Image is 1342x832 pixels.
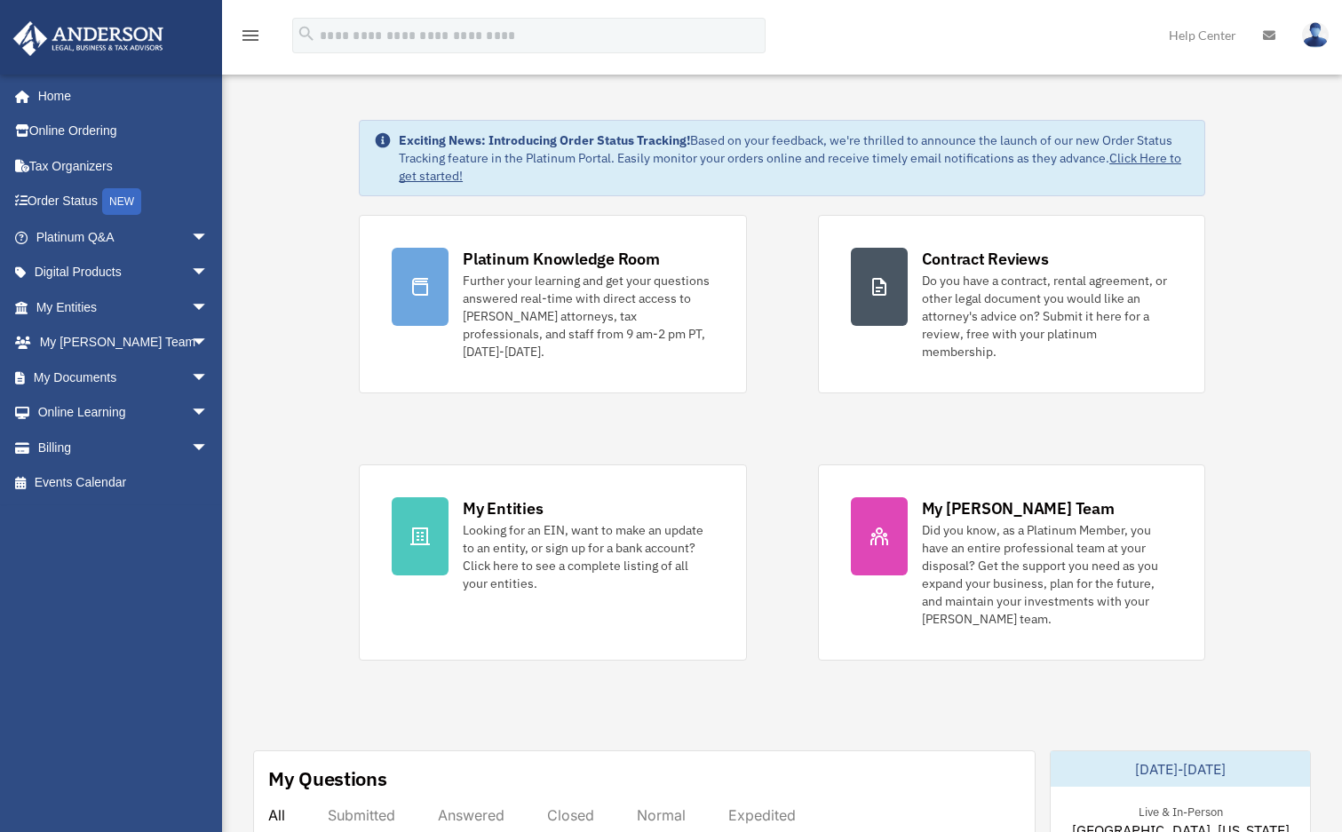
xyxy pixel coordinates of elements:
[399,131,1190,185] div: Based on your feedback, we're thrilled to announce the launch of our new Order Status Tracking fe...
[1124,801,1237,820] div: Live & In-Person
[8,21,169,56] img: Anderson Advisors Platinum Portal
[191,325,226,361] span: arrow_drop_down
[191,289,226,326] span: arrow_drop_down
[463,248,660,270] div: Platinum Knowledge Room
[922,272,1172,361] div: Do you have a contract, rental agreement, or other legal document you would like an attorney's ad...
[191,219,226,256] span: arrow_drop_down
[240,31,261,46] a: menu
[1302,22,1329,48] img: User Pic
[922,497,1115,519] div: My [PERSON_NAME] Team
[191,430,226,466] span: arrow_drop_down
[12,289,235,325] a: My Entitiesarrow_drop_down
[463,521,713,592] div: Looking for an EIN, want to make an update to an entity, or sign up for a bank account? Click her...
[268,765,387,792] div: My Questions
[1051,751,1310,787] div: [DATE]-[DATE]
[12,78,226,114] a: Home
[268,806,285,824] div: All
[438,806,504,824] div: Answered
[12,465,235,501] a: Events Calendar
[102,188,141,215] div: NEW
[12,148,235,184] a: Tax Organizers
[818,215,1205,393] a: Contract Reviews Do you have a contract, rental agreement, or other legal document you would like...
[191,395,226,432] span: arrow_drop_down
[399,150,1181,184] a: Click Here to get started!
[12,219,235,255] a: Platinum Q&Aarrow_drop_down
[328,806,395,824] div: Submitted
[191,360,226,396] span: arrow_drop_down
[12,430,235,465] a: Billingarrow_drop_down
[463,497,543,519] div: My Entities
[191,255,226,291] span: arrow_drop_down
[12,395,235,431] a: Online Learningarrow_drop_down
[463,272,713,361] div: Further your learning and get your questions answered real-time with direct access to [PERSON_NAM...
[637,806,686,824] div: Normal
[12,114,235,149] a: Online Ordering
[12,360,235,395] a: My Documentsarrow_drop_down
[399,132,690,148] strong: Exciting News: Introducing Order Status Tracking!
[12,255,235,290] a: Digital Productsarrow_drop_down
[818,464,1205,661] a: My [PERSON_NAME] Team Did you know, as a Platinum Member, you have an entire professional team at...
[12,184,235,220] a: Order StatusNEW
[12,325,235,361] a: My [PERSON_NAME] Teamarrow_drop_down
[240,25,261,46] i: menu
[922,521,1172,628] div: Did you know, as a Platinum Member, you have an entire professional team at your disposal? Get th...
[547,806,594,824] div: Closed
[359,215,746,393] a: Platinum Knowledge Room Further your learning and get your questions answered real-time with dire...
[728,806,796,824] div: Expedited
[297,24,316,44] i: search
[922,248,1049,270] div: Contract Reviews
[359,464,746,661] a: My Entities Looking for an EIN, want to make an update to an entity, or sign up for a bank accoun...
